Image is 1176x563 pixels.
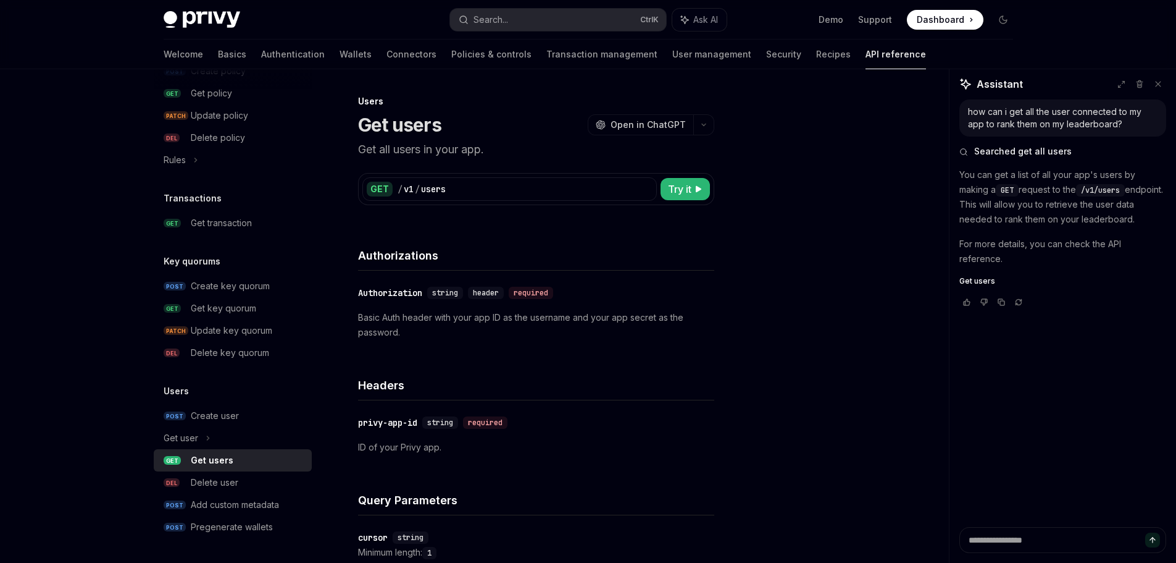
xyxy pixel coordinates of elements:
div: Users [358,95,714,108]
div: required [463,417,507,429]
span: DEL [164,133,180,143]
div: Get users [191,453,233,468]
a: Policies & controls [451,40,532,69]
div: Delete key quorum [191,345,269,360]
img: dark logo [164,11,240,28]
div: Search... [473,12,508,27]
h5: Key quorums [164,254,220,269]
h4: Headers [358,377,714,394]
h4: Query Parameters [358,492,714,509]
a: Wallets [340,40,372,69]
code: 1 [422,547,436,559]
div: Minimum length: [358,545,714,560]
a: POSTCreate user [154,405,312,427]
h1: Get users [358,114,441,136]
a: GETGet key quorum [154,297,312,320]
a: GETGet transaction [154,212,312,234]
a: Transaction management [546,40,657,69]
span: Get users [959,276,995,286]
button: Ask AI [672,9,727,31]
p: For more details, you can check the API reference. [959,237,1166,266]
div: Delete user [191,475,238,490]
div: Get policy [191,86,232,101]
div: Add custom metadata [191,497,279,512]
span: /v1/users [1081,185,1120,195]
a: DELDelete policy [154,127,312,149]
span: Assistant [977,77,1023,91]
div: Delete policy [191,130,245,145]
a: Security [766,40,801,69]
div: Update key quorum [191,323,272,338]
span: Searched get all users [974,145,1072,158]
a: GETGet policy [154,82,312,104]
a: PATCHUpdate key quorum [154,320,312,342]
p: ID of your Privy app. [358,440,714,455]
span: POST [164,282,186,291]
button: Toggle dark mode [993,10,1013,30]
a: POSTCreate key quorum [154,275,312,297]
a: DELDelete key quorum [154,342,312,364]
span: GET [164,304,181,313]
div: privy-app-id [358,417,417,429]
div: Create key quorum [191,279,270,294]
div: Pregenerate wallets [191,520,273,535]
div: Update policy [191,108,248,123]
span: DEL [164,478,180,488]
span: Ask AI [693,14,718,26]
div: how can i get all the user connected to my app to rank them on my leaderboard? [968,106,1157,130]
span: header [473,288,499,298]
a: Connectors [386,40,436,69]
button: Searched get all users [959,145,1166,158]
span: PATCH [164,111,188,121]
button: Search...CtrlK [450,9,666,31]
div: Get key quorum [191,301,256,316]
span: POST [164,412,186,421]
div: Rules [164,153,186,167]
span: GET [164,219,181,228]
h4: Authorizations [358,247,714,264]
a: DELDelete user [154,472,312,494]
span: DEL [164,349,180,358]
span: PATCH [164,326,188,336]
a: Dashboard [907,10,983,30]
a: API reference [865,40,926,69]
div: users [421,183,446,195]
span: GET [1001,185,1014,195]
a: Support [858,14,892,26]
button: Send message [1145,533,1160,548]
p: Basic Auth header with your app ID as the username and your app secret as the password. [358,310,714,340]
span: Ctrl K [640,15,659,25]
h5: Users [164,384,189,399]
button: Open in ChatGPT [588,114,693,135]
a: POSTPregenerate wallets [154,516,312,538]
a: Authentication [261,40,325,69]
div: v1 [404,183,414,195]
div: Create user [191,408,239,423]
p: You can get a list of all your app's users by making a request to the endpoint. This will allow y... [959,167,1166,227]
div: GET [367,182,393,197]
span: string [398,533,423,543]
span: Open in ChatGPT [611,119,686,131]
a: PATCHUpdate policy [154,104,312,127]
div: / [415,183,420,195]
div: Get user [164,431,198,446]
span: Dashboard [917,14,964,26]
a: Basics [218,40,246,69]
a: User management [672,40,751,69]
a: Welcome [164,40,203,69]
span: POST [164,523,186,532]
div: Get transaction [191,216,252,231]
div: Authorization [358,287,422,299]
span: GET [164,89,181,98]
span: GET [164,456,181,465]
div: / [398,183,402,195]
a: Demo [819,14,843,26]
h5: Transactions [164,191,222,206]
a: GETGet users [154,449,312,472]
div: required [509,287,553,299]
a: POSTAdd custom metadata [154,494,312,516]
div: cursor [358,531,388,544]
span: Try it [668,182,691,197]
span: POST [164,501,186,510]
a: Recipes [816,40,851,69]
